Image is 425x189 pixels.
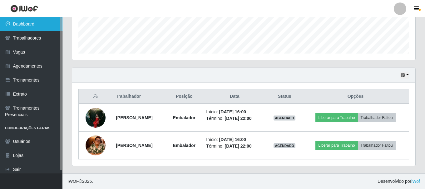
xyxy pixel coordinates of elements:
[267,89,302,104] th: Status
[206,136,263,143] li: Início:
[67,179,79,184] span: IWOF
[173,143,195,148] strong: Embalador
[225,144,251,149] time: [DATE] 22:00
[206,143,263,149] li: Término:
[202,89,267,104] th: Data
[116,143,152,148] strong: [PERSON_NAME]
[10,5,38,12] img: CoreUI Logo
[315,113,358,122] button: Liberar para Trabalho
[378,178,420,185] span: Desenvolvido por
[274,116,295,120] span: AGENDADO
[358,113,396,122] button: Trabalhador Faltou
[206,109,263,115] li: Início:
[315,141,358,150] button: Liberar para Trabalho
[112,89,166,104] th: Trabalhador
[166,89,202,104] th: Posição
[86,128,106,163] img: 1756518881096.jpeg
[302,89,409,104] th: Opções
[219,109,246,114] time: [DATE] 16:00
[411,179,420,184] a: iWof
[86,104,106,131] img: 1751968749933.jpeg
[358,141,396,150] button: Trabalhador Faltou
[219,137,246,142] time: [DATE] 16:00
[206,115,263,122] li: Término:
[173,115,195,120] strong: Embalador
[116,115,152,120] strong: [PERSON_NAME]
[274,143,295,148] span: AGENDADO
[225,116,251,121] time: [DATE] 22:00
[67,178,93,185] span: © 2025 .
